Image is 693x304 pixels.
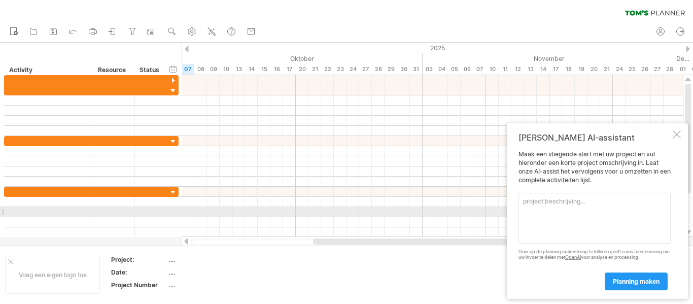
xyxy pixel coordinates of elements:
[397,64,410,75] div: donderdag, 30 Oktober 2025
[321,64,334,75] div: woensdag, 22 Oktober 2025
[220,64,232,75] div: vrijdag, 10 Oktober 2025
[270,64,283,75] div: donderdag, 16 Oktober 2025
[651,64,664,75] div: donderdag, 27 November 2025
[461,64,473,75] div: donderdag, 6 November 2025
[283,64,296,75] div: vrijdag, 17 Oktober 2025
[605,273,668,290] a: planning maken
[524,64,537,75] div: donderdag, 13 November 2025
[169,255,254,264] div: ....
[131,53,423,64] div: Oktober 2025
[207,64,220,75] div: donderdag, 9 Oktober 2025
[587,64,600,75] div: donderdag, 20 November 2025
[258,64,270,75] div: woensdag, 15 Oktober 2025
[518,249,671,260] div: Door op de planning maken knop te klikken geeft u ons toestemming om uw invoer te delen met voor ...
[664,64,676,75] div: vrijdag, 28 November 2025
[562,64,575,75] div: dinsdag, 18 November 2025
[638,64,651,75] div: woensdag, 26 November 2025
[626,64,638,75] div: dinsdag, 25 November 2025
[435,64,448,75] div: dinsdag, 4 November 2025
[346,64,359,75] div: vrijdag, 24 Oktober 2025
[296,64,308,75] div: maandag, 20 Oktober 2025
[600,64,613,75] div: vrijdag, 21 November 2025
[537,64,549,75] div: vrijdag, 14 November 2025
[473,64,486,75] div: vrijdag, 7 November 2025
[486,64,499,75] div: maandag, 10 November 2025
[5,256,100,294] div: Voeg een eigen logo toe
[359,64,372,75] div: maandag, 27 Oktober 2025
[169,268,254,277] div: ....
[549,64,562,75] div: maandag, 17 November 2025
[169,281,254,289] div: ....
[423,53,676,64] div: November 2025
[111,281,167,289] div: Project Number
[140,65,162,75] div: Status
[385,64,397,75] div: woensdag, 29 Oktober 2025
[511,64,524,75] div: woensdag, 12 November 2025
[676,64,689,75] div: maandag, 1 December 2025
[194,64,207,75] div: woensdag, 8 Oktober 2025
[334,64,346,75] div: donderdag, 23 Oktober 2025
[423,64,435,75] div: maandag, 3 November 2025
[308,64,321,75] div: dinsdag, 21 Oktober 2025
[111,255,167,264] div: Project:
[518,132,671,143] div: [PERSON_NAME] AI-assistant
[565,254,581,260] a: OpenAI
[98,65,129,75] div: Resource
[372,64,385,75] div: dinsdag, 28 Oktober 2025
[111,268,167,277] div: Date:
[518,150,671,290] div: Maak een vliegende start met uw project en vul hieronder een korte project omschrijving in. Laat ...
[613,278,660,285] span: planning maken
[9,65,87,75] div: Activity
[410,64,423,75] div: vrijdag, 31 Oktober 2025
[232,64,245,75] div: maandag, 13 Oktober 2025
[575,64,587,75] div: woensdag, 19 November 2025
[613,64,626,75] div: maandag, 24 November 2025
[499,64,511,75] div: dinsdag, 11 November 2025
[182,64,194,75] div: dinsdag, 7 Oktober 2025
[448,64,461,75] div: woensdag, 5 November 2025
[245,64,258,75] div: dinsdag, 14 Oktober 2025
